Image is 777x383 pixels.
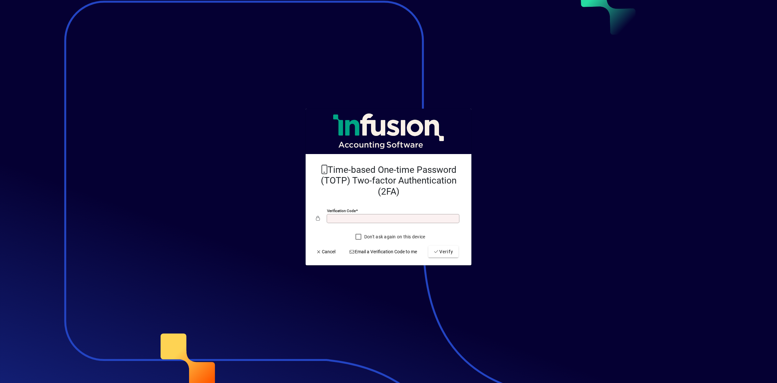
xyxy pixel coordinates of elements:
[434,248,453,255] span: Verify
[327,209,356,213] mat-label: Verification code
[363,233,425,240] label: Don't ask again on this device
[349,248,417,255] span: Email a Verification Code to me
[347,246,420,257] button: Email a Verification Code to me
[428,246,458,257] button: Verify
[313,246,338,257] button: Cancel
[316,248,335,255] span: Cancel
[316,164,461,197] h2: Time-based One-time Password (TOTP) Two-factor Authentication (2FA)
